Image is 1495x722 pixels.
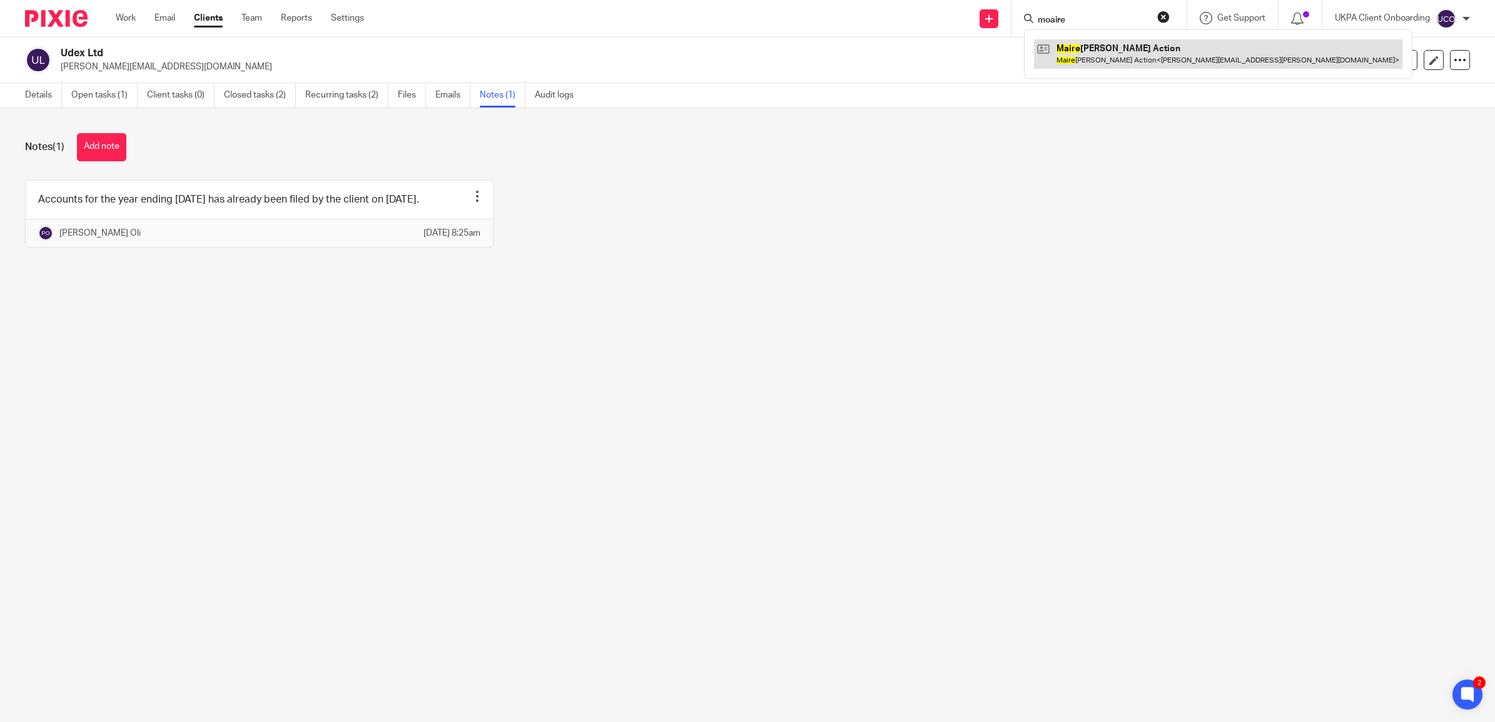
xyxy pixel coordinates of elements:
[71,83,138,108] a: Open tasks (1)
[1473,676,1486,689] div: 2
[61,47,1052,60] h2: Udex Ltd
[480,83,525,108] a: Notes (1)
[1217,14,1265,23] span: Get Support
[241,12,262,24] a: Team
[224,83,296,108] a: Closed tasks (2)
[194,12,223,24] a: Clients
[53,142,64,152] span: (1)
[59,227,141,239] p: [PERSON_NAME] Oli
[1335,12,1430,24] p: UKPA Client Onboarding
[535,83,583,108] a: Audit logs
[281,12,312,24] a: Reports
[147,83,215,108] a: Client tasks (0)
[331,12,364,24] a: Settings
[25,10,88,27] img: Pixie
[25,141,64,154] h1: Notes
[1036,15,1149,26] input: Search
[423,227,480,239] p: [DATE] 8:25am
[1157,11,1170,23] button: Clear
[25,47,51,73] img: svg%3E
[77,133,126,161] button: Add note
[61,61,1300,73] p: [PERSON_NAME][EMAIL_ADDRESS][DOMAIN_NAME]
[1436,9,1456,29] img: svg%3E
[155,12,175,24] a: Email
[116,12,136,24] a: Work
[435,83,470,108] a: Emails
[38,226,53,241] img: svg%3E
[25,83,62,108] a: Details
[305,83,388,108] a: Recurring tasks (2)
[398,83,426,108] a: Files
